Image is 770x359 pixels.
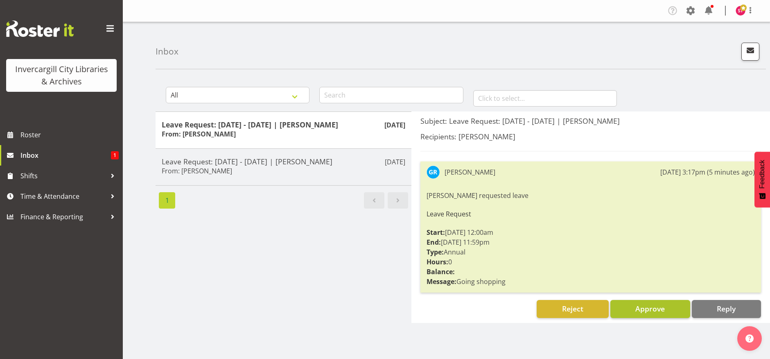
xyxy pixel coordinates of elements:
[385,157,405,167] p: [DATE]
[14,63,108,88] div: Invercargill City Libraries & Archives
[20,190,106,202] span: Time & Attendance
[660,167,755,177] div: [DATE] 3:17pm (5 minutes ago)
[692,300,761,318] button: Reply
[745,334,754,343] img: help-xxl-2.png
[635,304,665,314] span: Approve
[420,116,761,125] h5: Subject: Leave Request: [DATE] - [DATE] | [PERSON_NAME]
[20,211,106,223] span: Finance & Reporting
[759,160,766,189] span: Feedback
[427,210,755,218] h6: Leave Request
[6,20,74,37] img: Rosterit website logo
[427,248,444,257] strong: Type:
[736,6,745,16] img: saniya-thompson11688.jpg
[420,132,761,141] h5: Recipients: [PERSON_NAME]
[364,192,384,209] a: Previous page
[427,228,445,237] strong: Start:
[319,87,463,103] input: Search
[111,151,119,159] span: 1
[20,149,111,161] span: Inbox
[427,277,456,286] strong: Message:
[427,238,441,247] strong: End:
[427,257,448,266] strong: Hours:
[162,157,405,166] h5: Leave Request: [DATE] - [DATE] | [PERSON_NAME]
[537,300,608,318] button: Reject
[562,304,583,314] span: Reject
[427,267,455,276] strong: Balance:
[388,192,408,209] a: Next page
[156,47,178,56] h4: Inbox
[20,129,119,141] span: Roster
[20,170,106,182] span: Shifts
[445,167,495,177] div: [PERSON_NAME]
[162,167,232,175] h6: From: [PERSON_NAME]
[384,120,405,130] p: [DATE]
[162,120,405,129] h5: Leave Request: [DATE] - [DATE] | [PERSON_NAME]
[427,189,755,289] div: [PERSON_NAME] requested leave [DATE] 12:00am [DATE] 11:59pm Annual 0 Going shopping
[610,300,690,318] button: Approve
[162,130,236,138] h6: From: [PERSON_NAME]
[717,304,736,314] span: Reply
[473,90,617,107] input: Click to select...
[754,152,770,207] button: Feedback - Show survey
[427,166,440,179] img: grace-roscoe-squires11664.jpg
